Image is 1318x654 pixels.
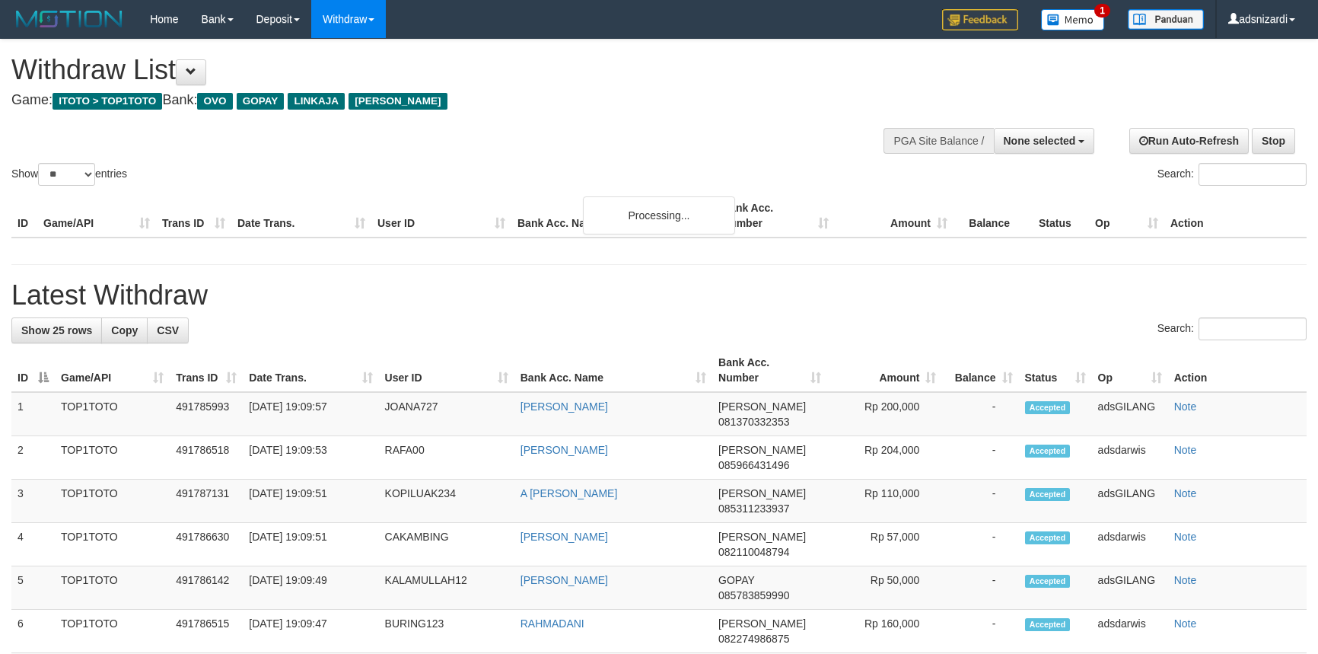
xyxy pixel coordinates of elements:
[288,93,345,110] span: LINKAJA
[1092,566,1168,610] td: adsGILANG
[521,617,584,630] a: RAHMADANI
[942,480,1018,523] td: -
[1089,194,1164,238] th: Op
[379,480,514,523] td: KOPILUAK234
[371,194,511,238] th: User ID
[379,436,514,480] td: RAFA00
[1174,531,1197,543] a: Note
[716,194,835,238] th: Bank Acc. Number
[379,523,514,566] td: CAKAMBING
[170,523,243,566] td: 491786630
[718,633,789,645] span: Copy 082274986875 to clipboard
[827,523,942,566] td: Rp 57,000
[55,480,170,523] td: TOP1TOTO
[994,128,1095,154] button: None selected
[1157,317,1307,340] label: Search:
[379,349,514,392] th: User ID: activate to sort column ascending
[942,392,1018,436] td: -
[243,523,378,566] td: [DATE] 19:09:51
[237,93,285,110] span: GOPAY
[21,324,92,337] span: Show 25 rows
[718,416,789,428] span: Copy 081370332353 to clipboard
[718,574,754,586] span: GOPAY
[55,349,170,392] th: Game/API: activate to sort column ascending
[1092,349,1168,392] th: Op: activate to sort column ascending
[243,436,378,480] td: [DATE] 19:09:53
[11,93,864,108] h4: Game: Bank:
[827,480,942,523] td: Rp 110,000
[1033,194,1089,238] th: Status
[883,128,993,154] div: PGA Site Balance /
[942,436,1018,480] td: -
[1092,610,1168,653] td: adsdarwis
[521,444,608,456] a: [PERSON_NAME]
[147,317,189,343] a: CSV
[827,566,942,610] td: Rp 50,000
[1157,163,1307,186] label: Search:
[521,487,618,499] a: A [PERSON_NAME]
[1174,444,1197,456] a: Note
[55,566,170,610] td: TOP1TOTO
[718,444,806,456] span: [PERSON_NAME]
[170,392,243,436] td: 491785993
[1004,135,1076,147] span: None selected
[156,194,231,238] th: Trans ID
[942,523,1018,566] td: -
[349,93,447,110] span: [PERSON_NAME]
[1199,163,1307,186] input: Search:
[243,349,378,392] th: Date Trans.: activate to sort column ascending
[11,55,864,85] h1: Withdraw List
[718,459,789,471] span: Copy 085966431496 to clipboard
[11,610,55,653] td: 6
[231,194,371,238] th: Date Trans.
[11,436,55,480] td: 2
[521,400,608,413] a: [PERSON_NAME]
[1128,9,1204,30] img: panduan.png
[11,349,55,392] th: ID: activate to sort column descending
[942,566,1018,610] td: -
[1129,128,1249,154] a: Run Auto-Refresh
[157,324,179,337] span: CSV
[827,436,942,480] td: Rp 204,000
[827,610,942,653] td: Rp 160,000
[712,349,827,392] th: Bank Acc. Number: activate to sort column ascending
[827,349,942,392] th: Amount: activate to sort column ascending
[11,392,55,436] td: 1
[55,610,170,653] td: TOP1TOTO
[11,317,102,343] a: Show 25 rows
[1025,401,1071,414] span: Accepted
[942,9,1018,30] img: Feedback.jpg
[827,392,942,436] td: Rp 200,000
[1025,618,1071,631] span: Accepted
[243,566,378,610] td: [DATE] 19:09:49
[1168,349,1307,392] th: Action
[1094,4,1110,18] span: 1
[521,574,608,586] a: [PERSON_NAME]
[1025,575,1071,588] span: Accepted
[11,523,55,566] td: 4
[37,194,156,238] th: Game/API
[1041,9,1105,30] img: Button%20Memo.svg
[11,566,55,610] td: 5
[718,589,789,601] span: Copy 085783859990 to clipboard
[514,349,712,392] th: Bank Acc. Name: activate to sort column ascending
[379,566,514,610] td: KALAMULLAH12
[197,93,232,110] span: OVO
[718,400,806,413] span: [PERSON_NAME]
[379,610,514,653] td: BURING123
[511,194,716,238] th: Bank Acc. Name
[55,523,170,566] td: TOP1TOTO
[53,93,162,110] span: ITOTO > TOP1TOTO
[170,566,243,610] td: 491786142
[1252,128,1295,154] a: Stop
[942,610,1018,653] td: -
[243,480,378,523] td: [DATE] 19:09:51
[583,196,735,234] div: Processing...
[11,480,55,523] td: 3
[101,317,148,343] a: Copy
[1025,531,1071,544] span: Accepted
[942,349,1018,392] th: Balance: activate to sort column ascending
[1092,392,1168,436] td: adsGILANG
[718,487,806,499] span: [PERSON_NAME]
[379,392,514,436] td: JOANA727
